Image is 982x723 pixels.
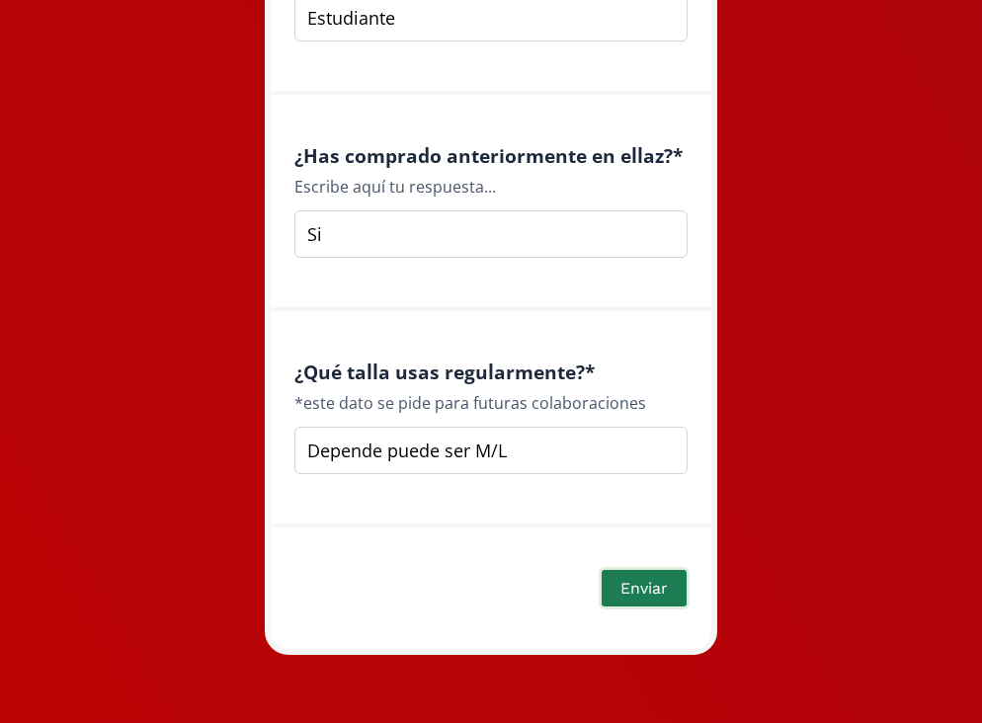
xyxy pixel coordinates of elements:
input: Type your answer here... [294,427,688,474]
h4: ¿Has comprado anteriormente en ellaz? * [294,144,688,167]
h4: ¿Qué talla usas regularmente? * [294,361,688,383]
div: *este dato se pide para futuras colaboraciones [294,391,688,415]
input: Type your answer here... [294,210,688,258]
div: Escribe aquí tu respuesta... [294,175,688,199]
button: Enviar [599,567,690,609]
